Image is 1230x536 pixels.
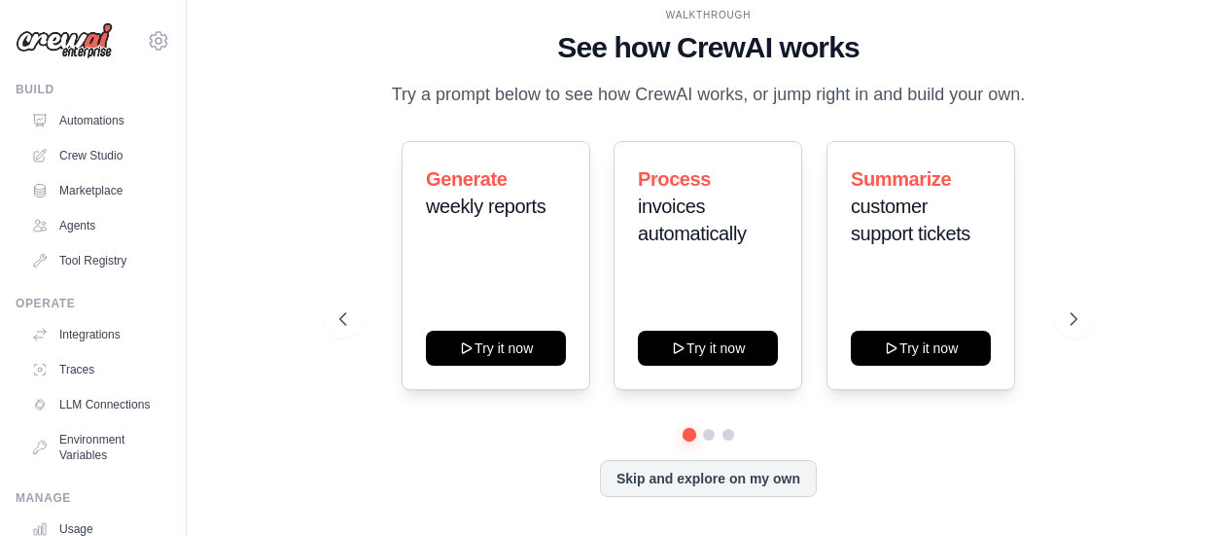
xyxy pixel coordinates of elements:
button: Try it now [638,331,778,366]
span: Process [638,168,711,190]
a: Agents [23,210,170,241]
div: Build [16,82,170,97]
a: Environment Variables [23,424,170,471]
a: Traces [23,354,170,385]
a: LLM Connections [23,389,170,420]
span: Summarize [851,168,951,190]
a: Crew Studio [23,140,170,171]
a: Integrations [23,319,170,350]
a: Tool Registry [23,245,170,276]
span: invoices automatically [638,196,747,244]
button: Skip and explore on my own [600,460,817,497]
div: WALKTHROUGH [339,8,1077,22]
a: Marketplace [23,175,170,206]
span: Generate [426,168,508,190]
p: Try a prompt below to see how CrewAI works, or jump right in and build your own. [382,81,1036,109]
span: customer support tickets [851,196,970,244]
div: Operate [16,296,170,311]
button: Try it now [851,331,991,366]
img: Logo [16,22,113,59]
h1: See how CrewAI works [339,30,1077,65]
div: Manage [16,490,170,506]
a: Automations [23,105,170,136]
button: Try it now [426,331,566,366]
span: weekly reports [426,196,545,217]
